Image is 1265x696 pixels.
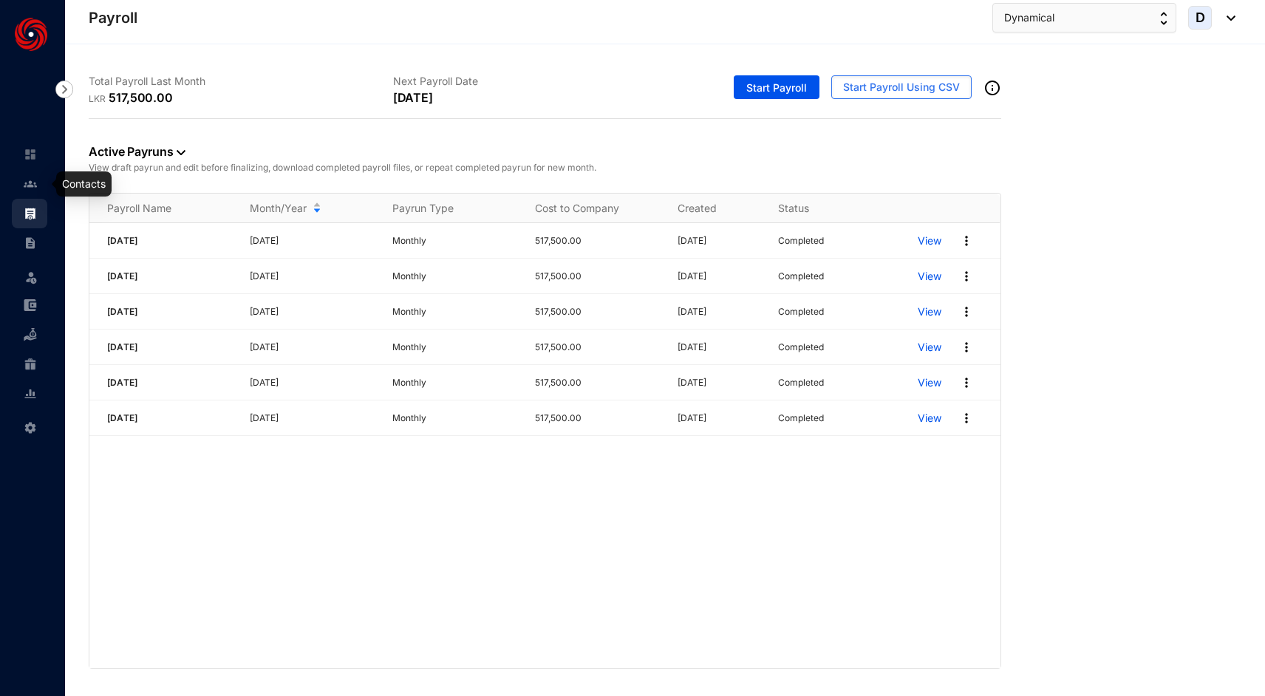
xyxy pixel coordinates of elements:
p: Completed [778,340,824,355]
p: 517,500.00 [535,233,660,248]
p: Monthly [392,233,517,248]
p: Completed [778,411,824,426]
p: 517,500.00 [535,375,660,390]
p: [DATE] [393,89,433,106]
img: more.27664ee4a8faa814348e188645a3c1fc.svg [959,233,974,248]
th: Status [760,194,899,223]
img: loan-unselected.d74d20a04637f2d15ab5.svg [24,328,37,341]
li: Contracts [12,228,47,258]
p: Completed [778,233,824,248]
a: View [918,375,941,390]
span: Start Payroll Using CSV [843,80,960,95]
p: [DATE] [678,269,760,284]
img: more.27664ee4a8faa814348e188645a3c1fc.svg [959,375,974,390]
img: payroll.289672236c54bbec4828.svg [24,207,37,220]
p: [DATE] [678,375,760,390]
p: [DATE] [250,340,375,355]
img: more.27664ee4a8faa814348e188645a3c1fc.svg [959,340,974,355]
li: Home [12,140,47,169]
p: Monthly [392,304,517,319]
p: [DATE] [678,340,760,355]
li: Gratuity [12,349,47,379]
p: [DATE] [678,304,760,319]
p: Monthly [392,375,517,390]
th: Cost to Company [517,194,660,223]
img: info-outined.c2a0bb1115a2853c7f4cb4062ec879bc.svg [983,79,1001,97]
a: View [918,411,941,426]
li: Loan [12,320,47,349]
li: Expenses [12,290,47,320]
p: Monthly [392,411,517,426]
img: leave-unselected.2934df6273408c3f84d9.svg [24,270,38,284]
img: home-unselected.a29eae3204392db15eaf.svg [24,148,37,161]
a: View [918,304,941,319]
p: Monthly [392,340,517,355]
p: LKR [89,92,109,106]
a: View [918,233,941,248]
span: [DATE] [107,306,137,317]
img: report-unselected.e6a6b4230fc7da01f883.svg [24,387,37,400]
p: Completed [778,375,824,390]
p: View draft payrun and edit before finalizing, download completed payroll files, or repeat complet... [89,160,1001,175]
p: Next Payroll Date [393,74,698,89]
img: contract-unselected.99e2b2107c0a7dd48938.svg [24,236,37,250]
p: Completed [778,304,824,319]
p: [DATE] [250,233,375,248]
span: [DATE] [107,377,137,388]
th: Payrun Type [375,194,517,223]
span: D [1196,11,1205,24]
li: Payroll [12,199,47,228]
a: View [918,340,941,355]
img: gratuity-unselected.a8c340787eea3cf492d7.svg [24,358,37,371]
a: View [918,269,941,284]
p: 517,500.00 [535,340,660,355]
span: [DATE] [107,270,137,282]
li: Contacts [12,169,47,199]
button: Start Payroll Using CSV [831,75,972,99]
img: dropdown-black.8e83cc76930a90b1a4fdb6d089b7bf3a.svg [1219,16,1235,21]
p: Total Payroll Last Month [89,74,393,89]
img: more.27664ee4a8faa814348e188645a3c1fc.svg [959,269,974,284]
p: Completed [778,269,824,284]
th: Created [660,194,760,223]
button: Start Payroll [734,75,819,99]
button: Dynamical [992,3,1176,33]
p: 517,500.00 [535,411,660,426]
li: Reports [12,379,47,409]
p: [DATE] [250,411,375,426]
a: Active Payruns [89,144,185,159]
img: nav-icon-right.af6afadce00d159da59955279c43614e.svg [55,81,73,98]
p: [DATE] [250,375,375,390]
p: Monthly [392,269,517,284]
span: [DATE] [107,341,137,352]
p: Payroll [89,7,137,28]
th: Payroll Name [89,194,232,223]
img: logo [15,18,47,51]
img: more.27664ee4a8faa814348e188645a3c1fc.svg [959,304,974,319]
span: [DATE] [107,235,137,246]
p: [DATE] [678,233,760,248]
span: [DATE] [107,412,137,423]
span: Month/Year [250,201,307,216]
img: expense-unselected.2edcf0507c847f3e9e96.svg [24,298,37,312]
img: more.27664ee4a8faa814348e188645a3c1fc.svg [959,411,974,426]
p: 517,500.00 [535,269,660,284]
img: up-down-arrow.74152d26bf9780fbf563ca9c90304185.svg [1160,12,1167,25]
img: people-unselected.118708e94b43a90eceab.svg [24,177,37,191]
p: 517,500.00 [109,89,173,106]
span: Start Payroll [746,81,807,95]
p: [DATE] [250,269,375,284]
p: [DATE] [250,304,375,319]
p: [DATE] [678,411,760,426]
img: dropdown-black.8e83cc76930a90b1a4fdb6d089b7bf3a.svg [177,150,185,155]
img: settings-unselected.1febfda315e6e19643a1.svg [24,421,37,434]
span: Dynamical [1004,10,1054,26]
p: 517,500.00 [535,304,660,319]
